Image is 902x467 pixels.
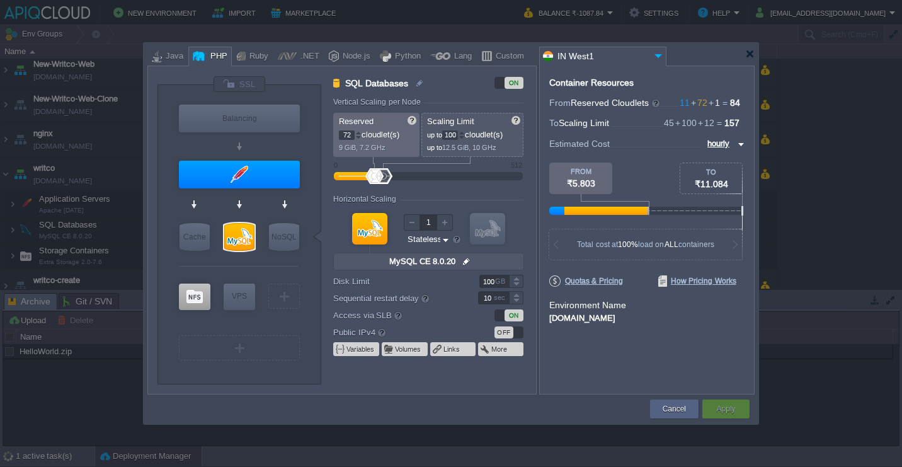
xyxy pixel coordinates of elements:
button: More [491,344,508,354]
span: Scaling Limit [427,117,474,126]
span: 72 [690,98,707,108]
div: TO [680,168,742,176]
div: [DOMAIN_NAME] [549,311,745,323]
div: Vertical Scaling per Node [333,98,424,107]
div: Horizontal Scaling [333,195,399,204]
label: Sequential restart delay [333,291,461,305]
button: Variables [346,344,375,354]
span: Quotas & Pricing [549,275,623,287]
span: + [697,118,704,128]
span: How Pricing Works [658,275,736,287]
div: 512 [511,161,522,169]
button: Cancel [663,403,686,415]
div: Custom [492,47,524,66]
div: GB [495,275,508,287]
span: up to [427,131,442,139]
p: cloudlet(s) [427,127,519,140]
div: Storage Containers [179,284,210,310]
span: up to [427,144,442,151]
span: + [674,118,682,128]
span: 157 [724,118,739,128]
span: = [720,98,730,108]
span: ₹5.803 [567,178,595,188]
div: SQL Databases [224,223,254,251]
div: Balancing [179,105,300,132]
div: Node.js [339,47,370,66]
div: NoSQL [269,223,299,251]
div: Java [162,47,183,66]
div: Ruby [246,47,268,66]
div: ON [505,77,523,89]
div: Container Resources [549,78,634,88]
div: NoSQL Databases [269,223,299,251]
span: + [690,98,697,108]
span: Reserved [339,117,374,126]
span: 84 [730,98,740,108]
span: = [714,118,724,128]
span: 1 [707,98,720,108]
span: 100 [674,118,697,128]
label: Disk Limit [333,275,461,288]
div: Elastic VPS [224,284,255,310]
div: Cache [180,223,210,251]
div: Lang [450,47,472,66]
span: 12 [697,118,714,128]
div: OFF [494,326,513,338]
span: 12.5 GiB, 10 GHz [442,144,496,151]
div: sec [494,292,508,304]
button: Apply [716,403,735,415]
label: Access via SLB [333,308,461,322]
span: To [549,118,559,128]
div: Python [391,47,421,66]
button: Links [443,344,461,354]
span: Estimated Cost [549,137,610,151]
span: + [707,98,715,108]
div: ON [505,309,523,321]
div: .NET [297,47,319,66]
div: Load Balancer [179,105,300,132]
span: 9 GiB, 7.2 GHz [339,144,385,151]
div: Application Servers [179,161,300,188]
div: 0 [334,161,338,169]
div: Create New Layer [268,284,300,309]
div: Create New Layer [179,335,300,360]
div: PHP [207,47,227,66]
div: FROM [549,168,612,175]
span: Reserved Cloudlets [571,98,661,108]
label: Public IPv4 [333,325,461,339]
div: VPS [224,284,255,309]
label: Environment Name [549,300,626,310]
span: ₹11.084 [695,179,728,189]
span: Scaling Limit [559,118,609,128]
span: 11 [680,98,690,108]
span: From [549,98,571,108]
button: Volumes [395,344,422,354]
p: cloudlet(s) [339,127,415,140]
span: 45 [664,118,674,128]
